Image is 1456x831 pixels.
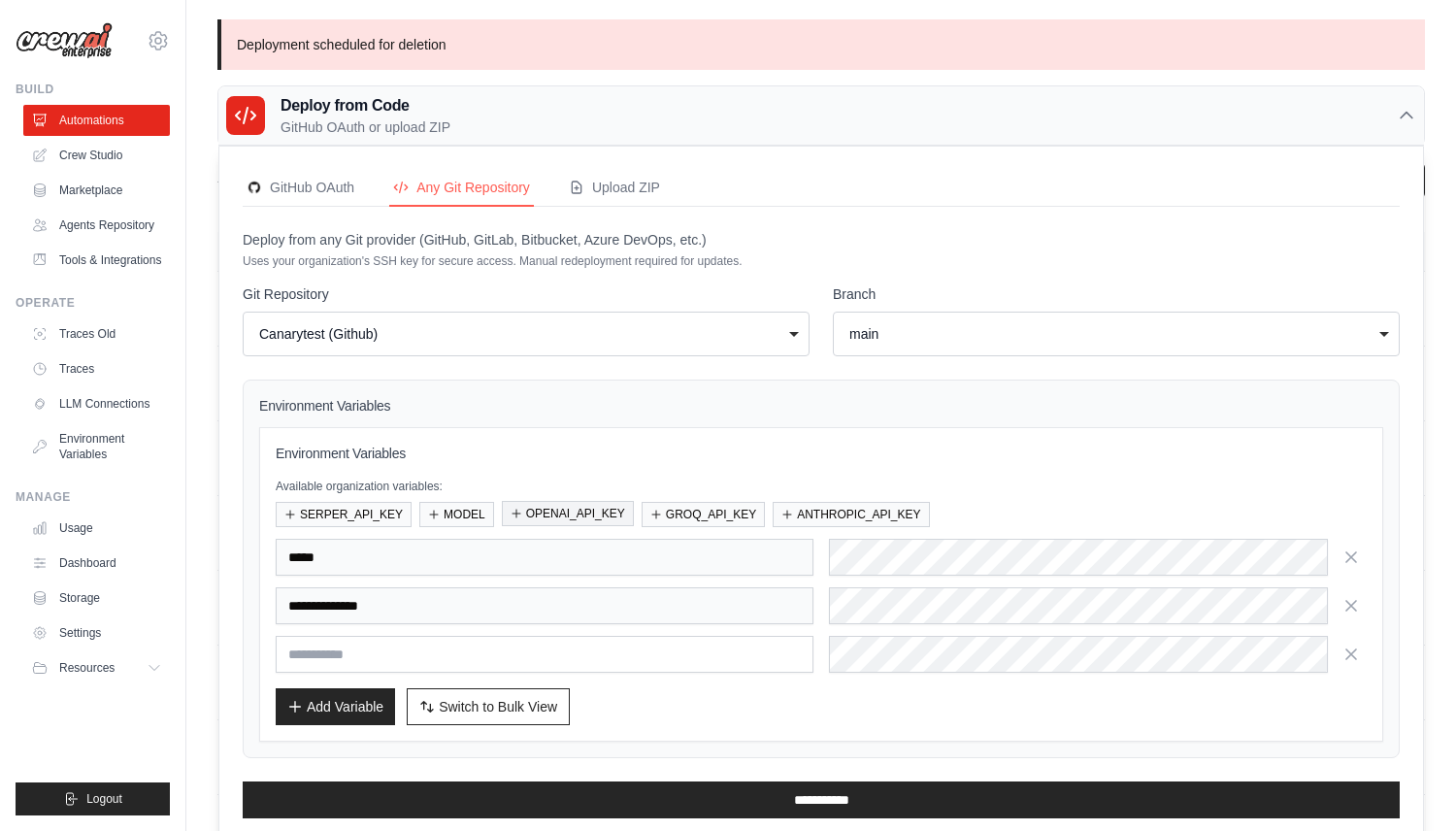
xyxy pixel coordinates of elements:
[773,502,929,527] button: ANTHROPIC_API_KEY
[23,105,170,136] a: Automations
[16,22,113,59] img: Logo
[439,697,557,716] span: Switch to Bulk View
[389,170,534,207] button: Any Git Repository
[23,582,170,614] a: Storage
[1359,738,1456,831] iframe: Chat Widget
[217,189,649,209] p: Manage and monitor your active crew automations from this dashboard.
[86,791,122,807] span: Logout
[23,388,170,419] a: LLM Connections
[502,501,634,526] button: OPENAI_API_KEY
[243,284,810,304] label: Git Repository
[16,782,170,815] button: Logout
[281,94,450,117] h3: Deploy from Code
[23,652,170,683] button: Resources
[243,230,1400,249] p: Deploy from any Git provider (GitHub, GitLab, Bitbucket, Azure DevOps, etc.)
[833,284,1400,304] label: Branch
[59,660,115,676] span: Resources
[23,513,170,544] a: Usage
[23,423,170,470] a: Environment Variables
[16,82,170,97] div: Build
[276,688,395,725] button: Add Variable
[569,178,660,197] div: Upload ZIP
[217,19,1425,70] p: Deployment scheduled for deletion
[23,175,170,206] a: Marketplace
[276,502,412,527] button: SERPER_API_KEY
[23,210,170,241] a: Agents Repository
[217,162,649,189] h2: Automations Live
[243,170,358,207] button: GitHubGitHub OAuth
[23,617,170,648] a: Settings
[23,548,170,579] a: Dashboard
[217,232,634,272] th: Crew
[419,502,494,527] button: MODEL
[849,324,1372,344] div: main
[23,140,170,171] a: Crew Studio
[23,353,170,384] a: Traces
[23,245,170,276] a: Tools & Integrations
[642,502,765,527] button: GROQ_API_KEY
[243,170,1400,207] nav: Deployment Source
[407,688,570,725] button: Switch to Bulk View
[247,180,262,195] img: GitHub
[276,444,1367,463] h3: Environment Variables
[393,178,530,197] div: Any Git Repository
[243,253,1400,269] p: Uses your organization's SSH key for secure access. Manual redeployment required for updates.
[23,318,170,349] a: Traces Old
[259,396,1383,415] h4: Environment Variables
[276,479,1367,494] p: Available organization variables:
[259,324,781,344] div: Canarytest (Github)
[16,489,170,505] div: Manage
[247,178,354,197] div: GitHub OAuth
[565,170,664,207] button: Upload ZIP
[281,117,450,137] p: GitHub OAuth or upload ZIP
[16,295,170,311] div: Operate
